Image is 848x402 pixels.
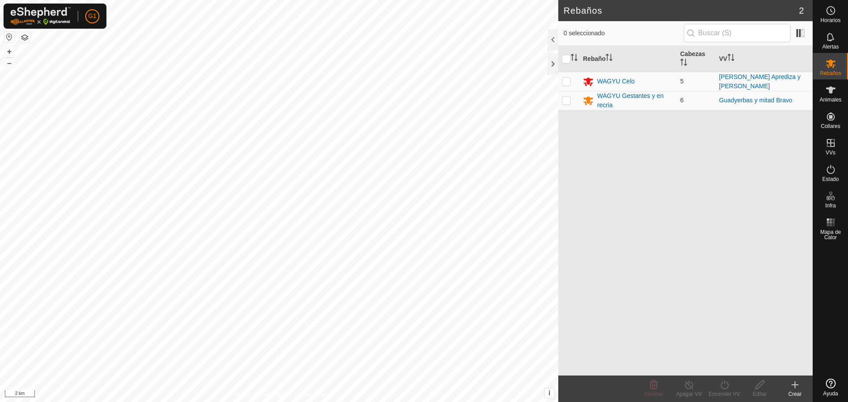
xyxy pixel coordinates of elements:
[777,390,813,398] div: Crear
[606,55,613,62] p-sorticon: Activar para ordenar
[88,11,97,21] span: G1
[234,391,284,398] a: Política de Privacidad
[822,44,839,49] span: Alertas
[815,229,846,240] span: Mapa de Calor
[719,97,792,104] a: Guadyerbas y mitad Bravo
[680,78,684,85] span: 5
[821,18,840,23] span: Horarios
[564,29,684,38] span: 0 seleccionado
[825,203,836,208] span: Infra
[4,58,15,68] button: –
[671,390,707,398] div: Apagar VV
[742,390,777,398] div: Editar
[4,46,15,57] button: +
[823,391,838,396] span: Ayuda
[549,389,550,397] span: i
[707,390,742,398] div: Encender VV
[11,7,71,25] img: Logo Gallagher
[597,77,635,86] div: WAGYU Celo
[799,4,804,17] span: 2
[644,391,663,397] span: Eliminar
[19,32,30,43] button: Capas del Mapa
[821,124,840,129] span: Collares
[680,60,687,67] p-sorticon: Activar para ordenar
[820,71,841,76] span: Rebaños
[719,73,800,90] a: [PERSON_NAME] Aprediza y [PERSON_NAME]
[813,375,848,400] a: Ayuda
[295,391,325,398] a: Contáctenos
[715,46,813,72] th: VV
[727,55,734,62] p-sorticon: Activar para ordenar
[820,97,841,102] span: Animales
[4,32,15,42] button: Restablecer Mapa
[564,5,799,16] h2: Rebaños
[825,150,835,155] span: VVs
[579,46,677,72] th: Rebaño
[684,24,791,42] input: Buscar (S)
[680,97,684,104] span: 6
[822,177,839,182] span: Estado
[571,55,578,62] p-sorticon: Activar para ordenar
[677,46,715,72] th: Cabezas
[597,91,673,110] div: WAGYU Gestantes y en recria
[545,388,554,398] button: i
